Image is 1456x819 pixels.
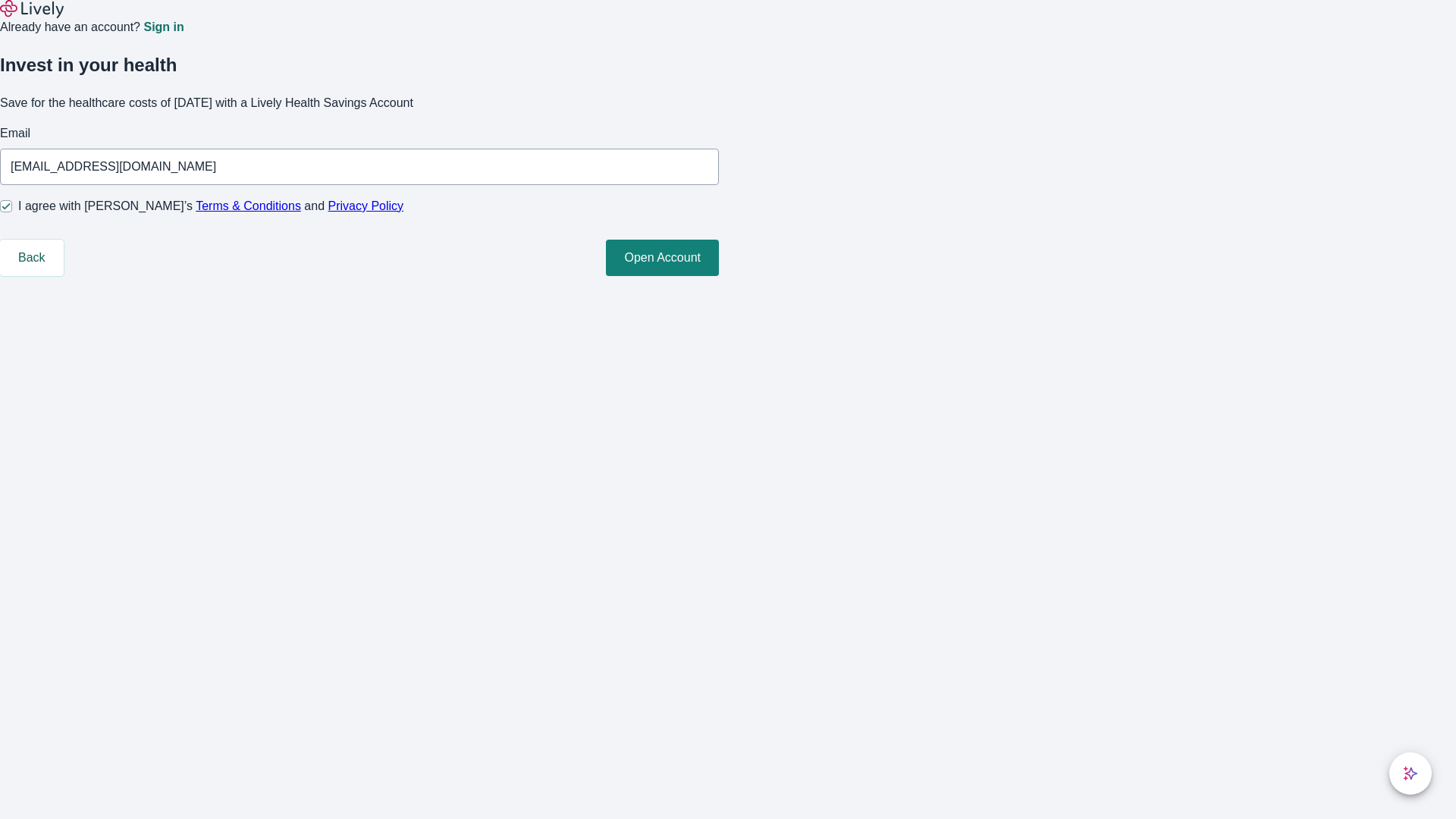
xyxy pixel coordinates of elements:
a: Terms & Conditions [196,199,301,212]
a: Privacy Policy [328,199,404,212]
button: chat [1389,752,1432,795]
svg: Lively AI Assistant [1403,766,1418,781]
button: Open Account [606,240,719,276]
span: I agree with [PERSON_NAME]’s and [18,197,403,215]
a: Sign in [143,21,184,33]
